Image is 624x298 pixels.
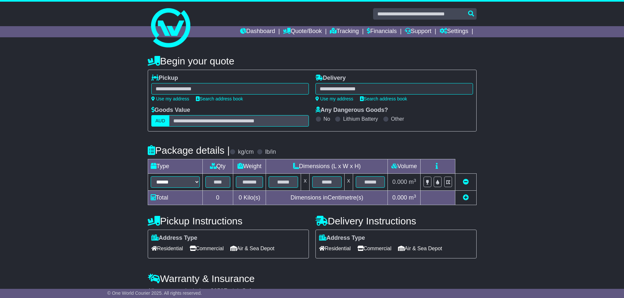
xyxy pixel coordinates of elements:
span: Air & Sea Depot [398,243,442,254]
h4: Begin your quote [148,56,477,66]
span: © One World Courier 2025. All rights reserved. [107,290,202,296]
label: Any Dangerous Goods? [315,107,388,114]
td: Weight [233,159,266,174]
label: AUD [151,115,170,127]
td: x [301,174,310,191]
span: Commercial [190,243,224,254]
h4: Delivery Instructions [315,216,477,226]
a: Settings [440,26,468,37]
label: Address Type [151,235,198,242]
sup: 3 [414,178,416,183]
a: Add new item [463,194,469,201]
td: Type [148,159,202,174]
td: Kilo(s) [233,191,266,205]
td: x [344,174,353,191]
label: Delivery [315,75,346,82]
h4: Warranty & Insurance [148,273,477,284]
label: Address Type [319,235,365,242]
td: Volume [388,159,421,174]
span: Commercial [357,243,391,254]
label: Pickup [151,75,178,82]
td: 0 [202,191,233,205]
a: Support [405,26,431,37]
td: Dimensions in Centimetre(s) [266,191,388,205]
span: 0.000 [392,194,407,201]
a: Remove this item [463,179,469,185]
span: Residential [319,243,351,254]
td: Total [148,191,202,205]
label: Goods Value [151,107,190,114]
td: Qty [202,159,233,174]
a: Search address book [196,96,243,101]
span: Residential [151,243,183,254]
label: Lithium Battery [343,116,378,122]
h4: Package details | [148,145,230,156]
td: Dimensions (L x W x H) [266,159,388,174]
span: m [409,194,416,201]
a: Dashboard [240,26,275,37]
span: 250 [214,288,224,294]
a: Quote/Book [283,26,322,37]
sup: 3 [414,194,416,199]
a: Financials [367,26,397,37]
label: lb/in [265,149,276,156]
a: Tracking [330,26,359,37]
span: Air & Sea Depot [230,243,274,254]
label: No [324,116,330,122]
a: Use my address [151,96,189,101]
a: Use my address [315,96,353,101]
label: kg/cm [238,149,254,156]
a: Search address book [360,96,407,101]
label: Other [391,116,404,122]
h4: Pickup Instructions [148,216,309,226]
span: 0.000 [392,179,407,185]
div: All our quotes include a $ FreightSafe warranty. [148,288,477,295]
span: m [409,179,416,185]
span: 0 [238,194,242,201]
